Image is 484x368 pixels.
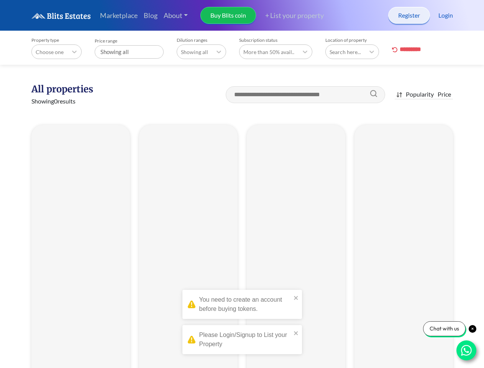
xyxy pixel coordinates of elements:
[388,7,430,24] a: Register
[239,37,312,43] label: Subscription status
[294,293,299,302] button: close
[141,7,161,24] a: Blog
[406,90,434,99] div: Popularity
[97,7,141,24] a: Marketplace
[199,295,291,314] div: You need to create an account before buying tokens.
[438,11,453,20] a: Login
[31,97,75,105] span: Showing 0 results
[31,13,91,19] img: logo.6a08bd47fd1234313fe35534c588d03a.svg
[256,10,324,21] a: + List your property
[438,90,451,99] div: Price
[177,37,226,43] label: Dilution ranges
[31,83,130,95] h1: All properties
[200,7,256,24] a: Buy Blits coin
[95,45,164,59] div: Showing all
[199,330,291,349] div: Please Login/Signup to List your Property
[325,37,379,43] label: Location of property
[31,37,82,43] label: Property type
[95,38,164,44] label: Price range
[423,321,466,336] div: Chat with us
[294,328,299,337] button: close
[161,7,191,24] a: About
